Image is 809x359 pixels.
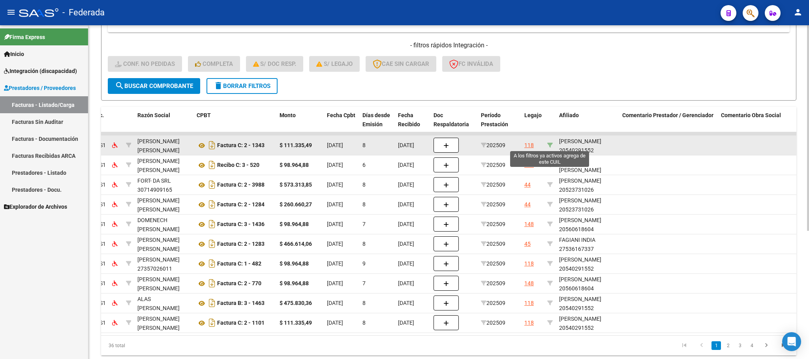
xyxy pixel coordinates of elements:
[246,56,304,72] button: S/ Doc Resp.
[207,257,217,270] i: Descargar documento
[96,260,106,267] span: FS1
[694,341,709,350] a: go to previous page
[434,112,469,127] span: Doc Respaldatoria
[207,277,217,290] i: Descargar documento
[559,112,579,118] span: Afiliado
[481,320,505,326] span: 202509
[524,299,534,308] div: 118
[309,56,360,72] button: S/ legajo
[217,280,261,287] strong: Factura C: 2 - 770
[524,239,531,249] div: 45
[430,107,478,142] datatable-header-cell: Doc Respaldatoria
[115,60,175,67] span: Conf. no pedidas
[793,7,803,17] mat-icon: person
[481,201,505,208] span: 202509
[622,112,713,118] span: Comentario Prestador / Gerenciador
[214,81,223,90] mat-icon: delete
[137,314,190,331] div: 27328010335
[559,157,616,183] div: HEAVY [PERSON_NAME] 20528633499
[115,82,193,90] span: Buscar Comprobante
[4,84,76,92] span: Prestadores / Proveedores
[449,60,493,67] span: FC Inválida
[395,107,430,142] datatable-header-cell: Fecha Recibido
[362,280,366,286] span: 7
[4,33,45,41] span: Firma Express
[398,221,414,227] span: [DATE]
[137,255,190,272] div: 27357026011
[137,295,190,331] div: ALAS [PERSON_NAME] [PERSON_NAME] Y [PERSON_NAME]
[559,275,616,293] div: [PERSON_NAME] 20560618604
[197,112,211,118] span: CPBT
[137,176,190,193] div: 30714909165
[734,339,746,352] li: page 3
[217,320,265,326] strong: Factura C: 2 - 1101
[93,107,109,142] datatable-header-cell: Fc. x
[62,4,105,21] span: - Federada
[137,314,190,333] div: [PERSON_NAME] [PERSON_NAME]
[362,112,390,127] span: Días desde Emisión
[101,336,239,355] div: 36 total
[746,339,758,352] li: page 4
[362,300,366,306] span: 8
[280,241,312,247] strong: $ 466.614,06
[478,107,521,142] datatable-header-cell: Período Prestación
[217,241,265,247] strong: Factura C: 2 - 1283
[96,320,106,326] span: FS1
[96,221,106,227] span: FS1
[207,159,217,171] i: Descargar documento
[253,60,297,67] span: S/ Doc Resp.
[280,221,309,227] strong: $ 98.964,88
[759,341,774,350] a: go to next page
[206,78,278,94] button: Borrar Filtros
[207,237,217,250] i: Descargar documento
[524,279,534,288] div: 148
[207,178,217,191] i: Descargar documento
[398,181,414,188] span: [DATE]
[4,202,67,211] span: Explorador de Archivos
[559,137,616,155] div: [PERSON_NAME] 20540291552
[722,339,734,352] li: page 2
[362,142,366,148] span: 8
[442,56,500,72] button: FC Inválida
[137,275,190,293] div: [PERSON_NAME] [PERSON_NAME]
[280,260,309,267] strong: $ 98.964,88
[108,56,182,72] button: Conf. no pedidas
[327,280,343,286] span: [DATE]
[134,107,193,142] datatable-header-cell: Razón Social
[524,112,542,118] span: Legajo
[217,261,261,267] strong: Factura C: 1 - 482
[4,50,24,58] span: Inicio
[96,142,106,148] span: FS1
[481,142,505,148] span: 202509
[524,318,534,327] div: 118
[559,255,616,273] div: [PERSON_NAME] 20540291552
[6,7,16,17] mat-icon: menu
[108,41,790,50] h4: - filtros rápidos Integración -
[137,137,190,155] div: [PERSON_NAME] [PERSON_NAME]
[217,221,265,228] strong: Factura C: 3 - 1436
[327,162,343,168] span: [DATE]
[481,260,505,267] span: 202509
[137,216,190,243] div: DOMENECH [PERSON_NAME] [PERSON_NAME]
[398,241,414,247] span: [DATE]
[721,112,781,118] span: Comentario Obra Social
[481,112,508,127] span: Período Prestación
[217,300,265,307] strong: Factura B: 3 - 1463
[137,196,190,214] div: [PERSON_NAME] [PERSON_NAME]
[137,112,170,118] span: Razón Social
[559,176,616,194] div: [PERSON_NAME] 20523731026
[217,162,259,168] strong: Recibo C: 3 - 520
[398,142,414,148] span: [DATE]
[559,295,616,313] div: [PERSON_NAME] 20540291552
[280,320,312,326] strong: $ 111.335,49
[280,162,309,168] strong: $ 98.964,88
[316,60,353,67] span: S/ legajo
[96,300,106,306] span: FS1
[217,142,265,149] strong: Factura C: 2 - 1343
[137,176,171,185] div: FORT- DA SRL
[96,181,106,188] span: FS1
[481,221,505,227] span: 202509
[398,260,414,267] span: [DATE]
[327,241,343,247] span: [DATE]
[137,255,180,264] div: [PERSON_NAME]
